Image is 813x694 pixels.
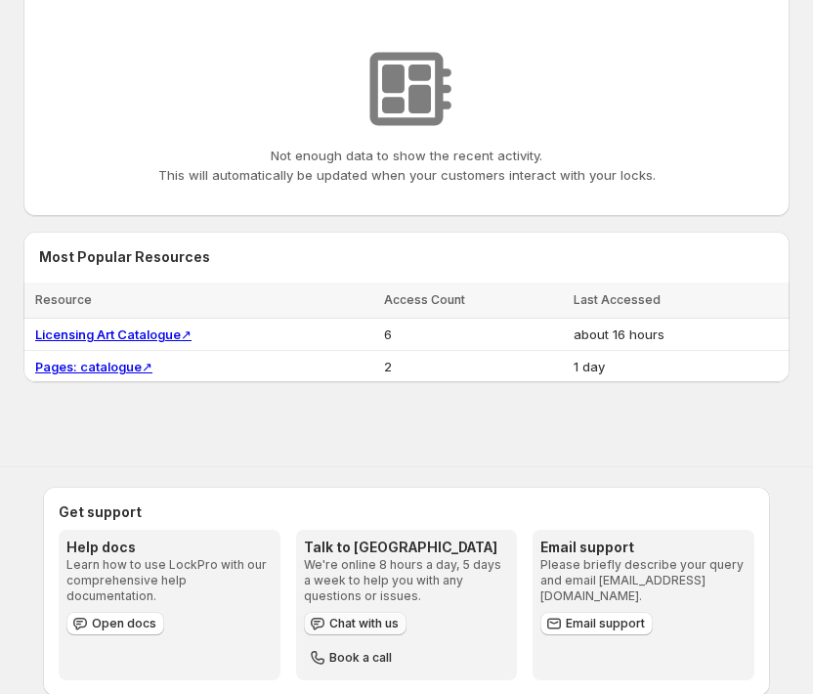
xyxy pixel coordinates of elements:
a: Open docs [66,612,164,635]
span: Open docs [92,616,156,631]
button: Book a call [304,646,400,670]
span: Email support [566,616,645,631]
span: Last Accessed [574,292,661,307]
a: Licensing Art Catalogue↗ [35,326,192,342]
h3: Help docs [66,538,273,557]
h3: Email support [540,538,747,557]
h2: Most Popular Resources [39,247,774,267]
p: We're online 8 hours a day, 5 days a week to help you with any questions or issues. [304,557,510,604]
td: about 16 hours [568,319,790,351]
span: Access Count [384,292,465,307]
td: 6 [378,319,568,351]
span: Resource [35,292,92,307]
h2: Get support [59,502,754,522]
span: Chat with us [329,616,399,631]
td: 2 [378,351,568,383]
a: Pages: catalogue↗ [35,359,152,374]
a: Email support [540,612,653,635]
img: No resources found [358,40,455,138]
td: 1 day [568,351,790,383]
p: Learn how to use LockPro with our comprehensive help documentation. [66,557,273,604]
span: Book a call [329,650,392,666]
button: Chat with us [304,612,406,635]
p: Please briefly describe your query and email [EMAIL_ADDRESS][DOMAIN_NAME]. [540,557,747,604]
h3: Talk to [GEOGRAPHIC_DATA] [304,538,510,557]
p: Not enough data to show the recent activity. This will automatically be updated when your custome... [158,146,656,185]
